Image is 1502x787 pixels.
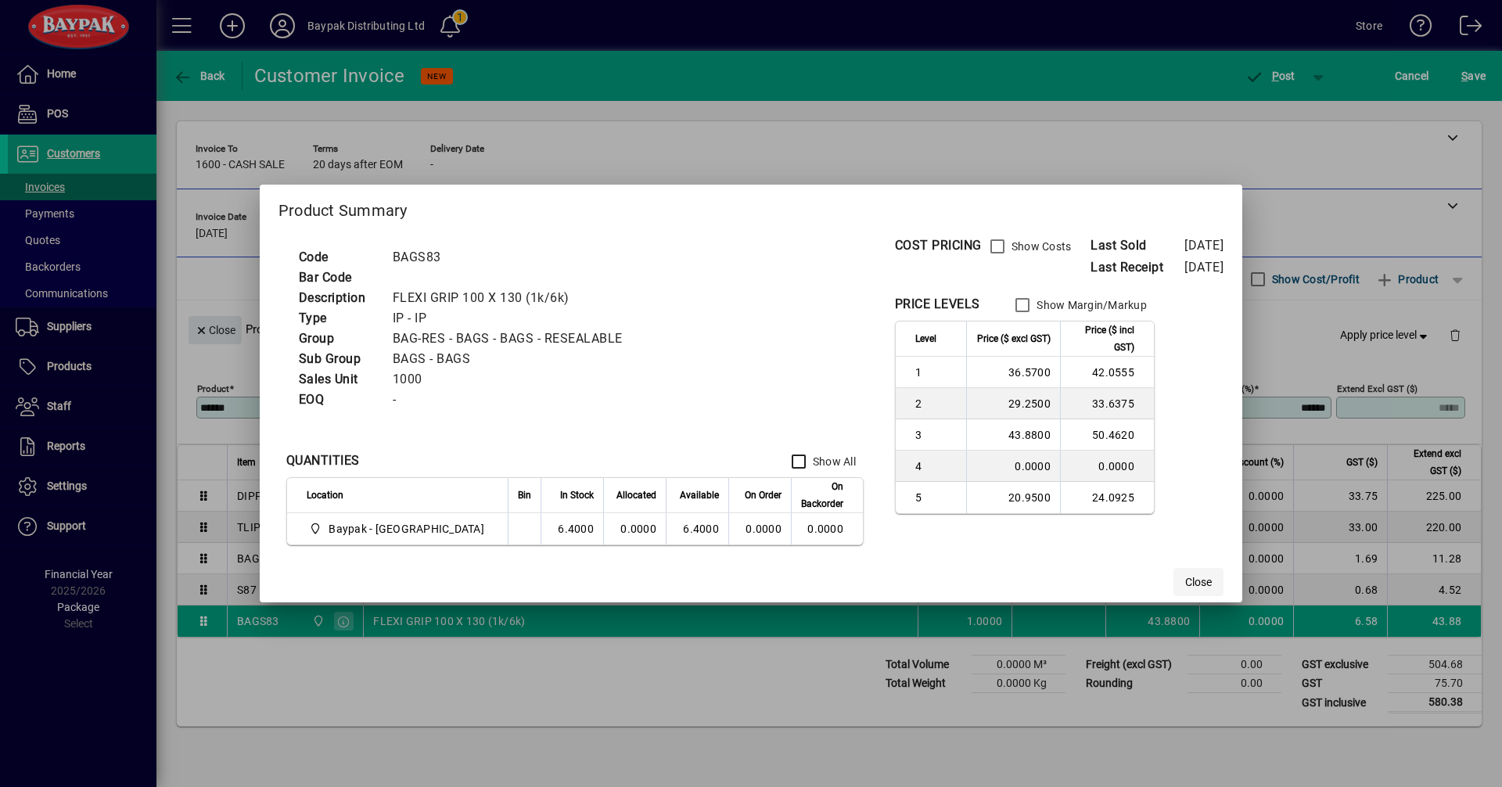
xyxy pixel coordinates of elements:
[745,487,782,504] span: On Order
[1060,482,1154,513] td: 24.0925
[385,308,641,329] td: IP - IP
[915,458,957,474] span: 4
[385,329,641,349] td: BAG-RES - BAGS - BAGS - RESEALABLE
[966,419,1060,451] td: 43.8800
[666,513,728,544] td: 6.4000
[1033,297,1147,313] label: Show Margin/Markup
[915,365,957,380] span: 1
[746,523,782,535] span: 0.0000
[915,490,957,505] span: 5
[895,295,980,314] div: PRICE LEVELS
[1070,322,1134,356] span: Price ($ incl GST)
[291,329,385,349] td: Group
[291,349,385,369] td: Sub Group
[1060,451,1154,482] td: 0.0000
[286,451,360,470] div: QUANTITIES
[1184,238,1224,253] span: [DATE]
[801,478,843,512] span: On Backorder
[1091,258,1184,277] span: Last Receipt
[307,519,490,538] span: Baypak - Onekawa
[541,513,603,544] td: 6.4000
[1091,236,1184,255] span: Last Sold
[966,482,1060,513] td: 20.9500
[966,357,1060,388] td: 36.5700
[915,330,936,347] span: Level
[1008,239,1072,254] label: Show Costs
[810,454,856,469] label: Show All
[977,330,1051,347] span: Price ($ excl GST)
[385,288,641,308] td: FLEXI GRIP 100 X 130 (1k/6k)
[1185,574,1212,591] span: Close
[291,288,385,308] td: Description
[291,369,385,390] td: Sales Unit
[560,487,594,504] span: In Stock
[966,388,1060,419] td: 29.2500
[1060,388,1154,419] td: 33.6375
[385,349,641,369] td: BAGS - BAGS
[291,308,385,329] td: Type
[603,513,666,544] td: 0.0000
[291,268,385,288] td: Bar Code
[291,390,385,410] td: EOQ
[385,247,641,268] td: BAGS83
[616,487,656,504] span: Allocated
[291,247,385,268] td: Code
[329,521,484,537] span: Baypak - [GEOGRAPHIC_DATA]
[895,236,982,255] div: COST PRICING
[791,513,863,544] td: 0.0000
[966,451,1060,482] td: 0.0000
[1060,357,1154,388] td: 42.0555
[1060,419,1154,451] td: 50.4620
[385,390,641,410] td: -
[680,487,719,504] span: Available
[307,487,343,504] span: Location
[518,487,531,504] span: Bin
[260,185,1243,230] h2: Product Summary
[1173,568,1224,596] button: Close
[385,369,641,390] td: 1000
[1184,260,1224,275] span: [DATE]
[915,396,957,411] span: 2
[915,427,957,443] span: 3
